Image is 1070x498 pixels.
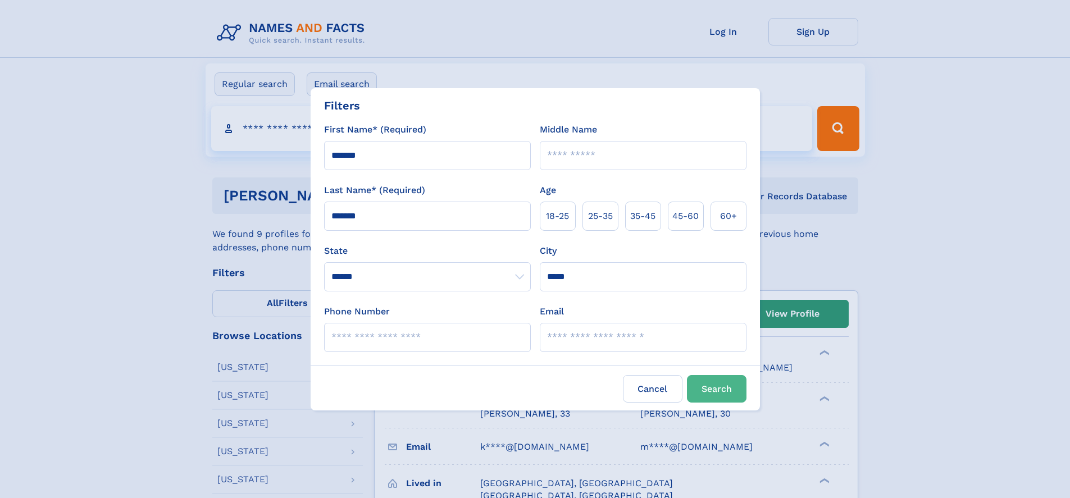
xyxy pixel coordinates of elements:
label: Phone Number [324,305,390,318]
label: State [324,244,531,258]
label: City [540,244,557,258]
span: 45‑60 [672,209,699,223]
label: Last Name* (Required) [324,184,425,197]
label: Age [540,184,556,197]
label: Middle Name [540,123,597,136]
span: 60+ [720,209,737,223]
label: Cancel [623,375,682,403]
div: Filters [324,97,360,114]
span: 18‑25 [546,209,569,223]
span: 35‑45 [630,209,655,223]
button: Search [687,375,746,403]
label: Email [540,305,564,318]
span: 25‑35 [588,209,613,223]
label: First Name* (Required) [324,123,426,136]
